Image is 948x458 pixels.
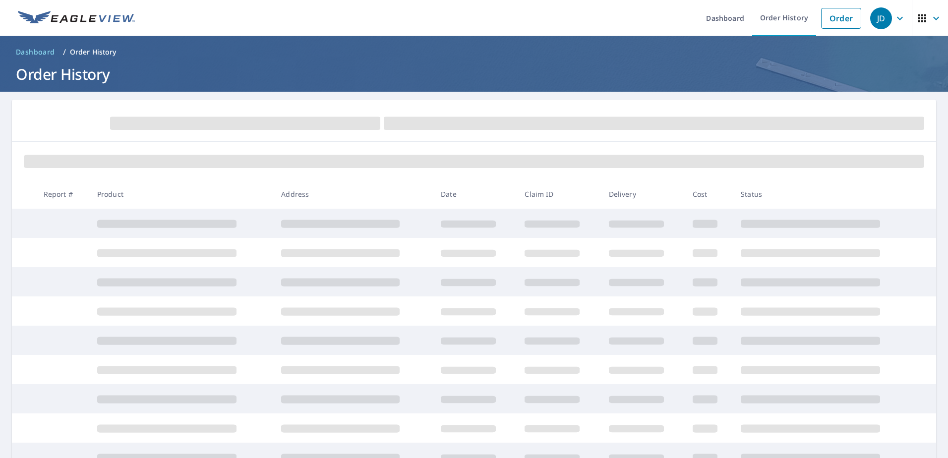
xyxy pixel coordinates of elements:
th: Status [733,179,917,209]
p: Order History [70,47,117,57]
th: Product [89,179,274,209]
span: Dashboard [16,47,55,57]
th: Address [273,179,433,209]
th: Delivery [601,179,685,209]
img: EV Logo [18,11,135,26]
a: Dashboard [12,44,59,60]
nav: breadcrumb [12,44,936,60]
th: Claim ID [517,179,600,209]
li: / [63,46,66,58]
div: JD [870,7,892,29]
a: Order [821,8,861,29]
th: Report # [36,179,89,209]
h1: Order History [12,64,936,84]
th: Date [433,179,517,209]
th: Cost [685,179,733,209]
